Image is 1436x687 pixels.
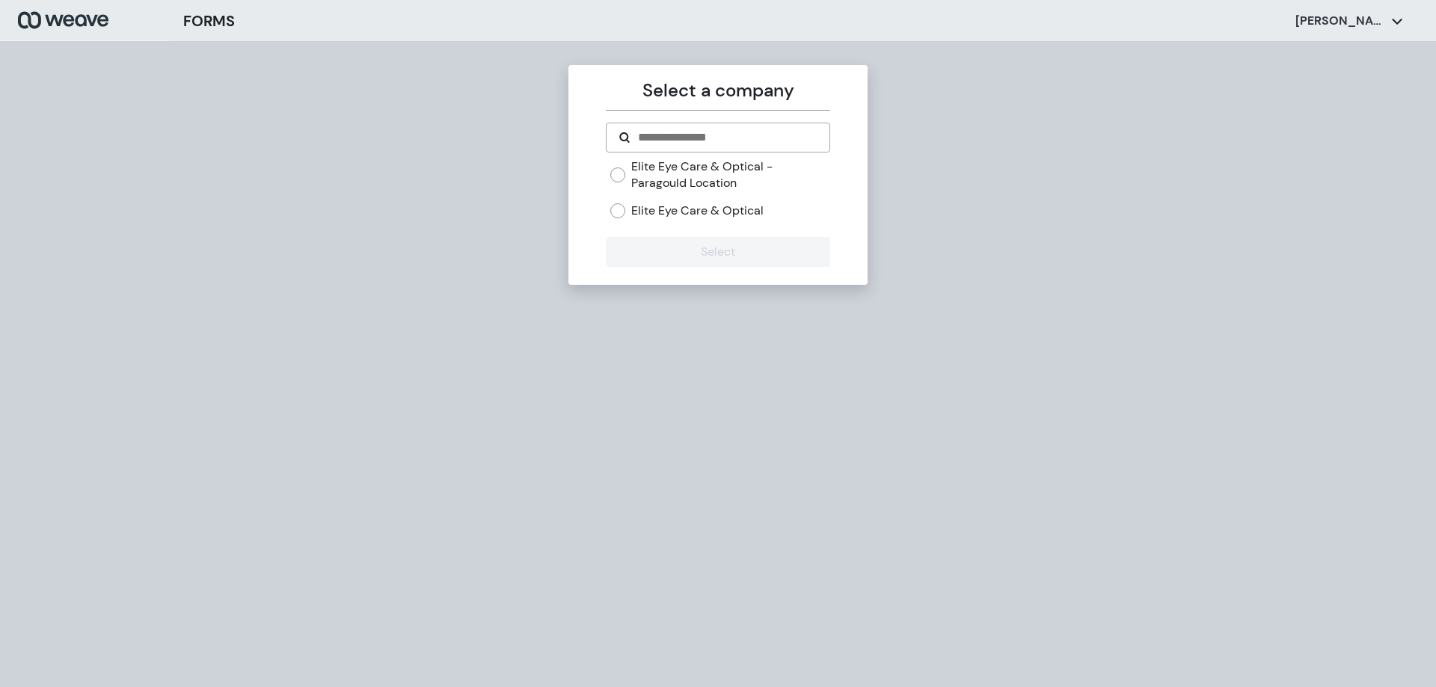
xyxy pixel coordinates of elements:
[631,203,764,219] label: Elite Eye Care & Optical
[636,129,817,147] input: Search
[631,158,829,191] label: Elite Eye Care & Optical - Paragould Location
[606,237,829,267] button: Select
[606,77,829,104] p: Select a company
[183,10,235,32] h3: FORMS
[1295,13,1385,29] p: [PERSON_NAME]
